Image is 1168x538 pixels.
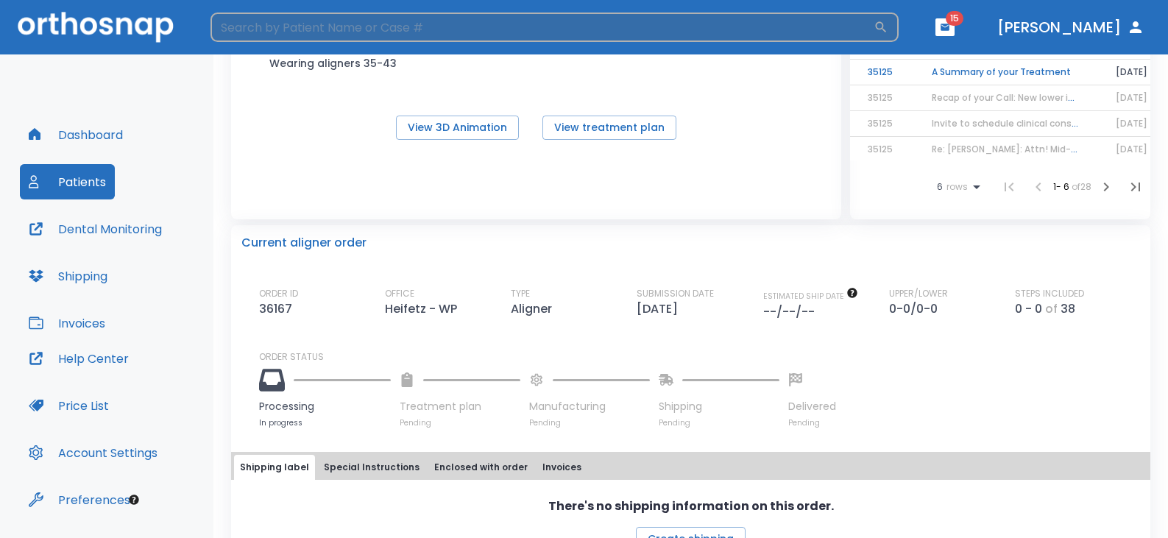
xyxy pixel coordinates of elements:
span: 35125 [868,91,893,104]
div: tabs [234,455,1147,480]
span: 6 [937,182,943,192]
p: SUBMISSION DATE [637,287,714,300]
button: Patients [20,164,115,199]
span: 35125 [868,143,893,155]
p: 36167 [259,300,298,318]
p: Heifetz - WP [385,300,463,318]
button: View 3D Animation [396,116,519,140]
p: 0-0/0-0 [889,300,944,318]
span: [DATE] [1116,143,1147,155]
button: Dental Monitoring [20,211,171,247]
p: Delivered [788,399,836,414]
span: The date will be available after approving treatment plan [763,291,858,302]
button: Help Center [20,341,138,376]
p: STEPS INCLUDED [1015,287,1084,300]
button: Invoices [20,305,114,341]
p: 38 [1061,300,1075,318]
span: 15 [946,11,963,26]
button: Special Instructions [318,455,425,480]
p: ORDER ID [259,287,298,300]
p: ORDER STATUS [259,350,1140,364]
td: A Summary of your Treatment [914,60,1098,85]
p: Treatment plan [400,399,520,414]
button: Enclosed with order [428,455,534,480]
p: [DATE] [637,300,684,318]
p: 0 - 0 [1015,300,1042,318]
button: Preferences [20,482,139,517]
p: In progress [259,417,391,428]
span: of 28 [1072,180,1091,193]
p: Pending [788,417,836,428]
button: Shipping [20,258,116,294]
p: of [1045,300,1058,318]
span: rows [943,182,968,192]
p: Wearing aligners 35-43 [269,54,402,72]
span: 35125 [868,117,893,130]
button: Invoices [537,455,587,480]
p: Pending [659,417,779,428]
button: Dashboard [20,117,132,152]
span: [DATE] [1116,117,1147,130]
img: Orthosnap [18,12,174,42]
button: [PERSON_NAME] [991,14,1150,40]
span: Recap of your Call: New lower impressions required! [932,91,1164,104]
p: Manufacturing [529,399,650,414]
p: Processing [259,399,391,414]
p: --/--/-- [763,303,821,321]
button: Price List [20,388,118,423]
button: View treatment plan [542,116,676,140]
span: 1 - 6 [1053,180,1072,193]
p: Pending [400,417,520,428]
p: Current aligner order [241,234,367,252]
p: Pending [529,417,650,428]
p: OFFICE [385,287,414,300]
p: There's no shipping information on this order. [548,498,834,515]
span: Invite to schedule clinical consultation! [932,117,1111,130]
button: Shipping label [234,455,315,480]
p: Shipping [659,399,779,414]
div: Tooltip anchor [127,493,141,506]
td: [DATE] [1098,60,1165,85]
button: Account Settings [20,435,166,470]
td: 35125 [850,60,914,85]
p: TYPE [511,287,530,300]
span: [DATE] [1116,91,1147,104]
p: UPPER/LOWER [889,287,948,300]
input: Search by Patient Name or Case # [210,13,874,42]
p: Aligner [511,300,558,318]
